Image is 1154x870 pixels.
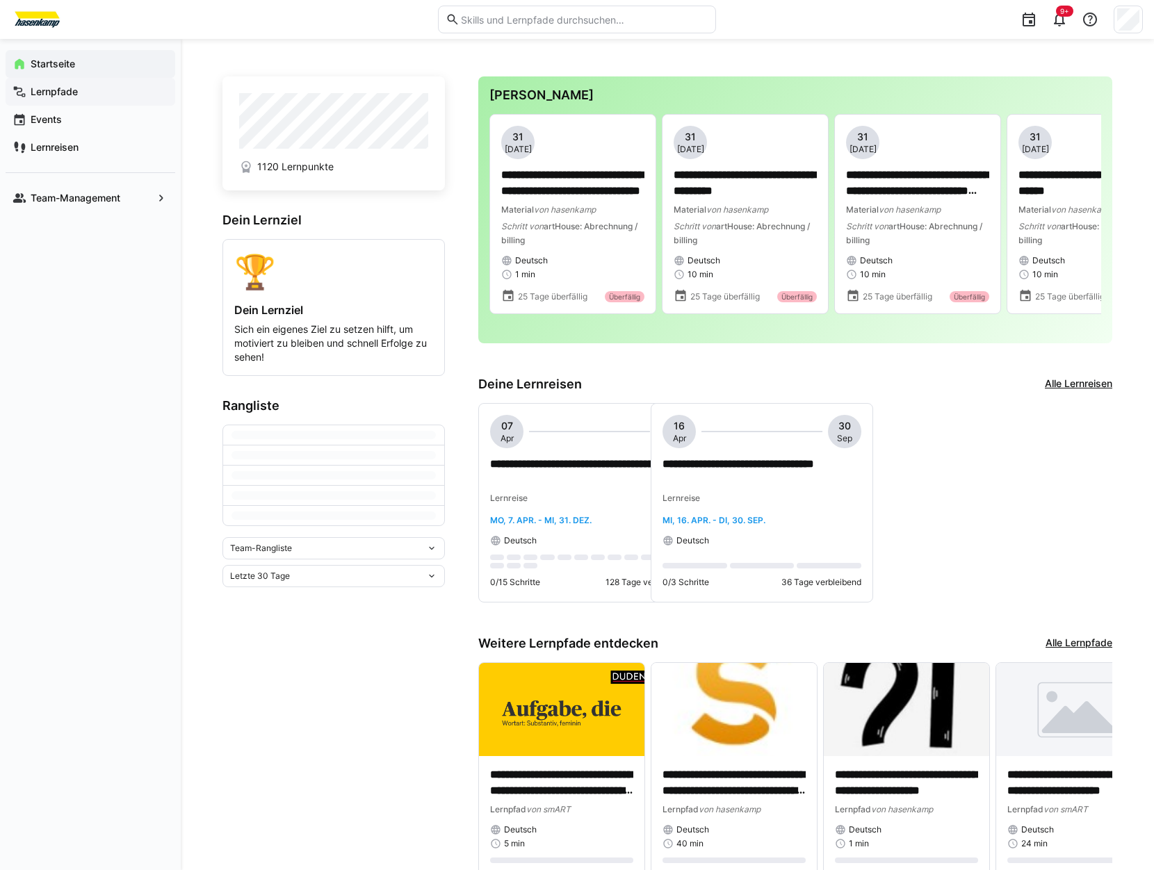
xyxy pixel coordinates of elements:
[781,577,861,588] p: 36 Tage verbleibend
[685,130,696,144] span: 31
[777,291,817,302] div: Überfällig
[606,577,689,588] p: 128 Tage verbleibend
[674,419,685,433] span: 16
[835,804,871,814] span: Lernpfad
[690,291,760,302] span: 25 Tage überfällig
[515,269,535,280] span: 1 min
[505,144,532,155] span: [DATE]
[1021,824,1054,835] span: Deutsch
[846,221,982,245] span: artHouse: Abrechnung / billing
[526,804,571,814] span: von smART
[478,377,582,392] h3: Deine Lernreisen
[230,571,290,582] span: Letzte 30 Tage
[501,221,544,231] span: Schritt von
[222,213,445,228] h3: Dein Lernziel
[234,251,433,292] div: 🏆
[651,663,817,756] img: image
[490,577,540,588] p: 0/15 Schritte
[490,493,528,503] span: Lernreise
[677,144,704,155] span: [DATE]
[676,824,709,835] span: Deutsch
[706,204,768,215] span: von hasenkamp
[676,838,704,849] span: 40 min
[846,221,888,231] span: Schritt von
[950,291,989,302] div: Überfällig
[512,130,523,144] span: 31
[504,838,525,849] span: 5 min
[663,515,765,525] span: Mi, 16. Apr. - Di, 30. Sep.
[674,221,810,245] span: artHouse: Abrechnung / billing
[490,515,592,525] span: Mo, 7. Apr. - Mi, 31. Dez.
[504,824,537,835] span: Deutsch
[676,535,709,546] span: Deutsch
[518,291,587,302] span: 25 Tage überfällig
[688,255,720,266] span: Deutsch
[1022,144,1049,155] span: [DATE]
[1032,269,1058,280] span: 10 min
[860,255,893,266] span: Deutsch
[1051,204,1113,215] span: von hasenkamp
[1032,255,1065,266] span: Deutsch
[460,13,708,26] input: Skills und Lernpfade durchsuchen…
[824,663,989,756] img: image
[850,144,877,155] span: [DATE]
[879,204,941,215] span: von hasenkamp
[504,535,537,546] span: Deutsch
[871,804,933,814] span: von hasenkamp
[1043,804,1088,814] span: von smART
[674,204,706,215] span: Material
[1035,291,1105,302] span: 25 Tage überfällig
[837,433,852,444] span: Sep
[1018,221,1061,231] span: Schritt von
[501,419,513,433] span: 07
[257,160,334,174] span: 1120 Lernpunkte
[846,204,879,215] span: Material
[1060,7,1069,15] span: 9+
[849,824,881,835] span: Deutsch
[1021,838,1048,849] span: 24 min
[479,663,644,756] img: image
[1045,377,1112,392] a: Alle Lernreisen
[674,221,716,231] span: Schritt von
[490,804,526,814] span: Lernpfad
[663,577,709,588] p: 0/3 Schritte
[234,322,433,364] p: Sich ein eigenes Ziel zu setzen hilft, um motiviert zu bleiben und schnell Erfolge zu sehen!
[857,130,868,144] span: 31
[222,398,445,413] h3: Rangliste
[1018,204,1051,215] span: Material
[849,838,869,849] span: 1 min
[699,804,761,814] span: von hasenkamp
[838,419,851,433] span: 30
[515,255,548,266] span: Deutsch
[501,433,514,444] span: Apr
[501,221,637,245] span: artHouse: Abrechnung / billing
[688,269,713,280] span: 10 min
[863,291,932,302] span: 25 Tage überfällig
[860,269,886,280] span: 10 min
[230,543,292,554] span: Team-Rangliste
[673,433,686,444] span: Apr
[478,636,658,651] h3: Weitere Lernpfade entdecken
[1007,804,1043,814] span: Lernpfad
[1046,636,1112,651] a: Alle Lernpfade
[1030,130,1041,144] span: 31
[234,303,433,317] h4: Dein Lernziel
[534,204,596,215] span: von hasenkamp
[489,88,1101,103] h3: [PERSON_NAME]
[663,493,700,503] span: Lernreise
[605,291,644,302] div: Überfällig
[663,804,699,814] span: Lernpfad
[501,204,534,215] span: Material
